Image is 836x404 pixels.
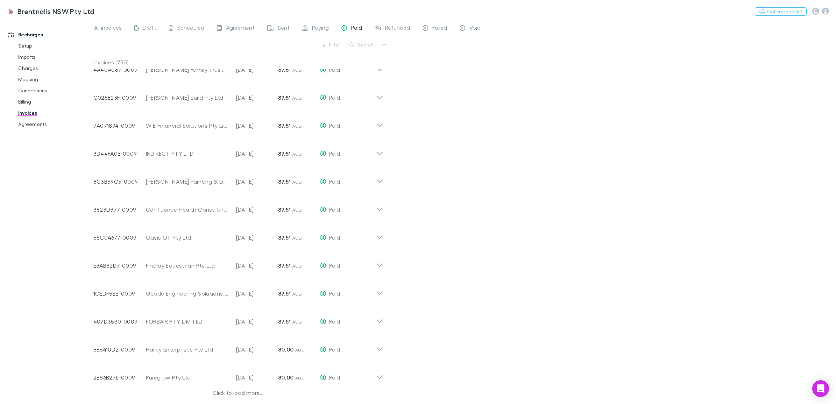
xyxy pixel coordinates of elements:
span: Paid [329,122,340,129]
div: [PERSON_NAME] Build Pty Ltd [146,93,229,102]
strong: 87.51 [278,150,291,157]
a: Invoices [11,107,99,119]
strong: 87.51 [278,262,291,269]
strong: 80.00 [278,374,294,381]
div: 55C04677-0009Oasis OT Pty Ltd[DATE]87.51 AUDPaid [88,221,389,249]
p: [DATE] [236,261,278,270]
strong: 87.51 [278,290,291,297]
a: Billing [11,96,99,107]
div: Confluence Health Consulting Pty Ltd [146,205,229,214]
span: Paid [329,374,340,381]
strong: 87.51 [278,94,291,101]
span: Paid [329,346,340,353]
p: [DATE] [236,93,278,102]
div: Puregrow Pty Ltd [146,373,229,382]
span: Paid [329,318,340,325]
p: 7A071894-0009 [93,121,146,130]
div: 8C3B59C5-0009[PERSON_NAME] Painting & Decorating Pty Ltd[DATE]87.51 AUDPaid [88,165,389,193]
p: [DATE] [236,289,278,298]
div: 3823D377-0009Confluence Health Consulting Pty Ltd[DATE]87.51 AUDPaid [88,193,389,221]
div: 3D44FA0E-0009INDIRECT PTY LTD[DATE]87.51 AUDPaid [88,137,389,165]
div: [PERSON_NAME] Family Trust [146,65,229,74]
p: [DATE] [236,177,278,186]
div: Oasis OT Pty Ltd [146,233,229,242]
p: 407D3530-0009 [93,317,146,326]
span: AUD [292,151,302,157]
p: [DATE] [236,121,278,130]
p: 3823D377-0009 [93,205,146,214]
a: Connections [11,85,99,96]
div: 1CEDF5EB-0009Gcode Engineering Solutions Pty Ltd[DATE]87.51 AUDPaid [88,277,389,305]
span: Failed [432,24,447,33]
span: AUD [295,375,305,381]
strong: 87.51 [278,66,291,73]
div: 407D3530-0009FORBAIR PTY LIMITED[DATE]87.51 AUDPaid [88,305,389,333]
p: [DATE] [236,345,278,354]
div: [PERSON_NAME] Painting & Decorating Pty Ltd [146,177,229,186]
span: Sent [278,24,290,33]
div: Click to load more... [93,389,383,399]
span: AUD [292,179,302,185]
button: Filter [318,41,345,49]
strong: 87.51 [278,178,291,185]
p: 1CEDF5EB-0009 [93,289,146,298]
span: Paid [329,234,340,241]
button: Got Feedback? [755,7,807,16]
a: Recharges [1,29,99,40]
span: AUD [292,291,302,297]
span: AUD [292,207,302,213]
strong: 80.00 [278,346,294,353]
div: FORBAIR PTY LIMITED [146,317,229,326]
span: Void [469,24,481,33]
span: Agreement [226,24,255,33]
p: [DATE] [236,373,278,382]
span: AUD [292,95,302,101]
div: 2B86B27E-0009Puregrow Pty Ltd[DATE]80.00 AUDPaid [88,361,389,389]
div: 7A071894-0009W E Financial Solutions Pty Limited[DATE]87.51 AUDPaid [88,109,389,137]
span: Refunded [385,24,410,33]
span: Paid [329,66,340,73]
span: All invoices [94,24,122,33]
p: 55C04677-0009 [93,233,146,242]
p: 4A40A087-0009 [93,65,146,74]
a: Imports [11,51,99,63]
p: [DATE] [236,233,278,242]
div: 886410D2-0009Hailey Enterprises Pty Ltd[DATE]80.00 AUDPaid [88,333,389,361]
span: Draft [143,24,156,33]
span: Paying [312,24,329,33]
div: INDIRECT PTY LTD [146,149,229,158]
span: Paid [329,290,340,297]
span: AUD [292,319,302,325]
span: Paid [329,150,340,157]
span: AUD [292,123,302,129]
h3: Brentnalls NSW Pty Ltd [17,7,94,15]
a: Agreements [11,119,99,130]
a: Charges [11,63,99,74]
img: Brentnalls NSW Pty Ltd's Logo [7,7,15,15]
strong: 87.51 [278,122,291,129]
strong: 87.51 [278,206,291,213]
span: AUD [292,235,302,241]
p: 3D44FA0E-0009 [93,149,146,158]
span: Paid [329,262,340,269]
strong: 87.51 [278,318,291,325]
span: Paid [329,94,340,101]
span: Paid [329,206,340,213]
span: AUD [295,347,305,353]
span: Paid [351,24,362,33]
div: Findlay Equestrian Pty Ltd [146,261,229,270]
span: Paid [329,178,340,185]
span: AUD [292,68,302,73]
p: [DATE] [236,205,278,214]
div: Open Intercom Messenger [812,380,829,397]
div: W E Financial Solutions Pty Limited [146,121,229,130]
p: 8C3B59C5-0009 [93,177,146,186]
div: Hailey Enterprises Pty Ltd [146,345,229,354]
a: Mapping [11,74,99,85]
p: [DATE] [236,317,278,326]
span: AUD [292,263,302,269]
p: 886410D2-0009 [93,345,146,354]
a: Setup [11,40,99,51]
button: Search [346,41,378,49]
div: Gcode Engineering Solutions Pty Ltd [146,289,229,298]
